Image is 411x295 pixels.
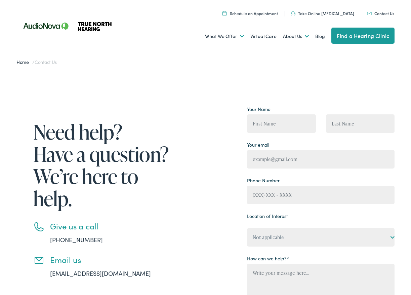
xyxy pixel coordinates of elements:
[33,121,171,210] h1: Need help? Have a question? We’re here to help.
[283,24,309,49] a: About Us
[50,269,151,278] a: [EMAIL_ADDRESS][DOMAIN_NAME]
[247,150,395,169] input: example@gmail.com
[50,221,171,231] h3: Give us a call
[205,24,244,49] a: What We Offer
[250,24,277,49] a: Virtual Care
[367,12,372,15] img: Mail icon in color code ffb348, used for communication purposes
[326,114,395,133] input: Last Name
[247,141,269,148] label: Your email
[247,213,288,220] label: Location of Interest
[35,59,57,65] span: Contact Us
[247,255,289,262] label: How can we help?
[222,10,278,16] a: Schedule an Appointment
[247,177,280,184] label: Phone Number
[16,59,57,65] span: /
[291,11,295,15] img: Headphones icon in color code ffb348
[315,24,325,49] a: Blog
[222,11,227,15] img: Icon symbolizing a calendar in color code ffb348
[367,10,394,16] a: Contact Us
[291,10,354,16] a: Take Online [MEDICAL_DATA]
[247,114,316,133] input: First Name
[247,186,395,204] input: (XXX) XXX - XXXX
[247,106,271,113] label: Your Name
[331,28,395,44] a: Find a Hearing Clinic
[16,59,32,65] a: Home
[50,235,103,244] a: [PHONE_NUMBER]
[50,255,171,265] h3: Email us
